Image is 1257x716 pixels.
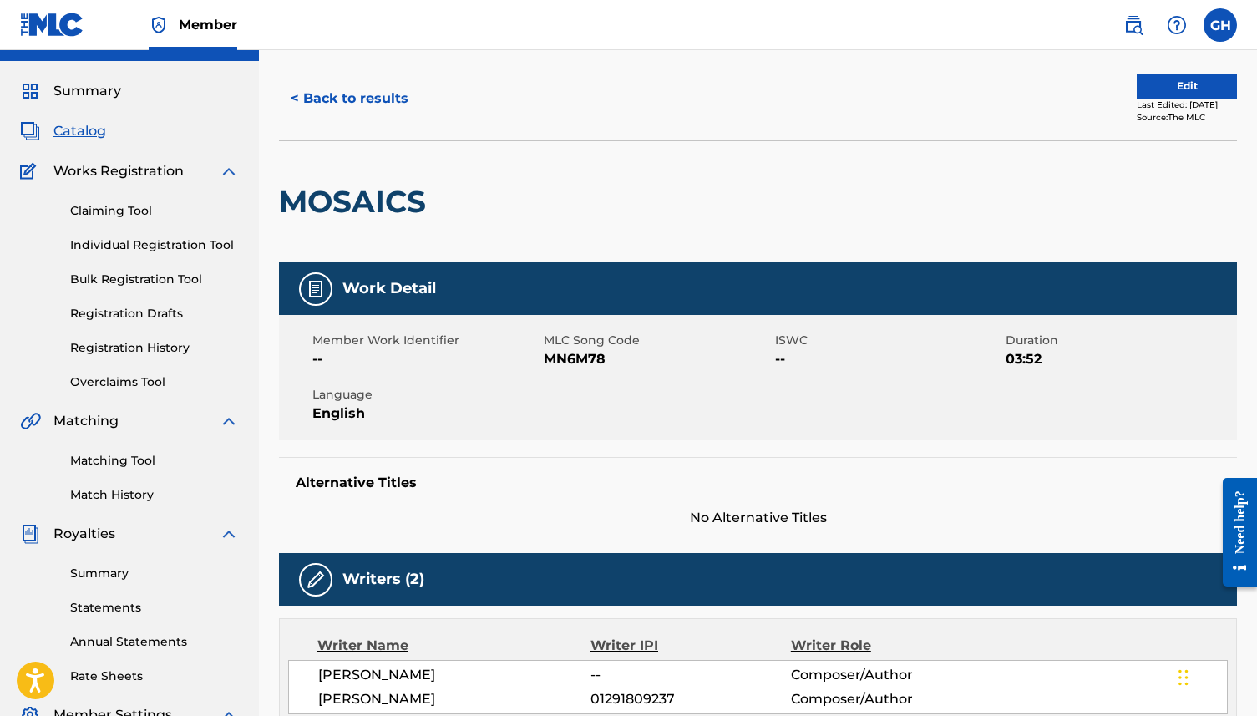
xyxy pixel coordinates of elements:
a: Public Search [1117,8,1150,42]
h5: Work Detail [342,279,436,298]
img: Summary [20,81,40,101]
a: Bulk Registration Tool [70,271,239,288]
span: Duration [1006,332,1233,349]
span: 01291809237 [590,689,790,709]
img: Royalties [20,524,40,544]
button: < Back to results [279,78,420,119]
a: Matching Tool [70,452,239,470]
a: Summary [70,565,239,582]
img: Catalog [20,121,40,141]
img: Top Rightsholder [149,15,169,35]
span: MLC Song Code [544,332,771,349]
span: MN6M78 [544,349,771,369]
a: Individual Registration Tool [70,236,239,254]
span: [PERSON_NAME] [318,689,590,709]
iframe: Resource Center [1210,465,1257,599]
a: Statements [70,599,239,617]
div: Source: The MLC [1137,111,1237,124]
a: Rate Sheets [70,668,239,685]
a: SummarySummary [20,81,121,101]
a: Claiming Tool [70,202,239,220]
img: Matching [20,411,41,431]
div: Writer Name [317,636,590,656]
span: Member Work Identifier [312,332,540,349]
img: Works Registration [20,161,42,181]
img: search [1123,15,1143,35]
span: Composer/Author [791,665,973,685]
div: Drag [1178,653,1189,703]
img: expand [219,411,239,431]
a: Registration History [70,339,239,357]
iframe: Chat Widget [1173,636,1257,716]
span: No Alternative Titles [279,508,1237,528]
span: Summary [53,81,121,101]
span: -- [590,665,790,685]
a: Annual Statements [70,633,239,651]
span: ISWC [775,332,1002,349]
div: Writer IPI [590,636,791,656]
div: Help [1160,8,1194,42]
span: Matching [53,411,119,431]
div: Last Edited: [DATE] [1137,99,1237,111]
button: Edit [1137,74,1237,99]
img: expand [219,524,239,544]
span: -- [775,349,1002,369]
span: -- [312,349,540,369]
span: English [312,404,540,424]
span: Catalog [53,121,106,141]
img: MLC Logo [20,13,84,37]
span: [PERSON_NAME] [318,665,590,685]
h5: Writers (2) [342,570,424,589]
img: Work Detail [306,279,326,299]
span: Member [179,15,237,34]
img: Writers [306,570,326,590]
img: help [1167,15,1187,35]
h2: MOSAICS [279,183,434,221]
a: CatalogCatalog [20,121,106,141]
img: expand [219,161,239,181]
span: Works Registration [53,161,184,181]
a: Registration Drafts [70,305,239,322]
span: Composer/Author [791,689,973,709]
span: Language [312,386,540,404]
h5: Alternative Titles [296,475,1220,491]
a: Match History [70,486,239,504]
span: Royalties [53,524,115,544]
span: 03:52 [1006,349,1233,369]
div: User Menu [1204,8,1237,42]
div: Writer Role [791,636,973,656]
a: Overclaims Tool [70,373,239,391]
